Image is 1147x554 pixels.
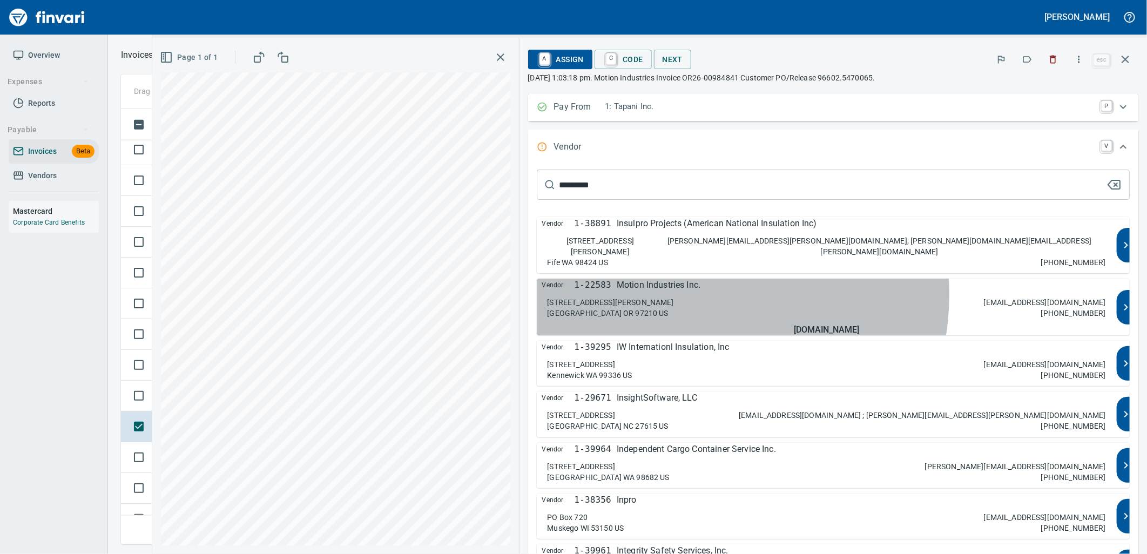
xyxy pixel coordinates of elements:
p: PO Box 720 [548,512,588,523]
a: esc [1094,54,1110,66]
button: Discard [1041,48,1065,71]
p: [GEOGRAPHIC_DATA] OR 97210 US [548,308,669,319]
a: Vendors [9,164,99,188]
h6: Mastercard [13,205,99,217]
p: InsightSoftware, LLC [617,391,697,404]
p: [PHONE_NUMBER] [1041,523,1106,533]
span: Beta [72,145,95,158]
span: Close invoice [1091,46,1138,72]
p: [PERSON_NAME][EMAIL_ADDRESS][PERSON_NAME][DOMAIN_NAME]; [PERSON_NAME][DOMAIN_NAME][EMAIL_ADDRESS]... [653,235,1106,257]
div: Expand [528,130,1138,165]
button: Expenses [3,72,93,92]
p: Motion Industries Inc. [617,279,700,292]
span: Vendor [542,391,575,404]
p: 1-38891 [575,217,611,230]
button: Vendor1-29671InsightSoftware, LLC[STREET_ADDRESS][GEOGRAPHIC_DATA] NC 27615 US[EMAIL_ADDRESS][DOM... [537,391,1130,437]
p: 1: Tapani Inc. [605,100,1095,113]
p: [PHONE_NUMBER] [1041,257,1106,268]
p: [PHONE_NUMBER] [1041,308,1106,319]
button: Page 1 of 1 [158,48,222,67]
button: Vendor1-39295IW Internationl Insulation, Inc[STREET_ADDRESS]Kennewick WA 99336 US[EMAIL_ADDRESS][... [537,341,1130,386]
button: Vendor1-22583Motion Industries Inc.[STREET_ADDRESS][PERSON_NAME][GEOGRAPHIC_DATA] OR 97210 US[EMA... [537,279,1130,335]
p: [EMAIL_ADDRESS][DOMAIN_NAME] [984,512,1106,523]
p: Fife WA 98424 US [548,257,608,268]
p: IW Internationl Insulation, Inc [617,341,730,354]
p: Pay From [554,100,605,114]
button: AAssign [528,50,592,69]
span: Assign [537,50,584,69]
button: Next [654,50,692,70]
p: [GEOGRAPHIC_DATA] WA 98682 US [548,472,670,483]
button: Vendor1-38356InproPO Box 720Muskego WI 53150 US[EMAIL_ADDRESS][DOMAIN_NAME][PHONE_NUMBER] [537,494,1130,539]
span: Vendor [542,443,575,456]
span: Vendor [542,279,575,292]
p: 1-29671 [575,391,611,404]
img: Finvari [6,4,87,30]
p: [STREET_ADDRESS][PERSON_NAME] [548,297,674,308]
h5: [DOMAIN_NAME] [542,324,1111,335]
span: Page 1 of 1 [162,51,218,64]
p: [STREET_ADDRESS][PERSON_NAME] [548,235,653,257]
p: Inpro [617,494,637,506]
p: [PHONE_NUMBER] [1041,421,1106,431]
p: Insulpro Projects (American National Insulation Inc) [617,217,817,230]
a: Corporate Card Benefits [13,219,85,226]
span: Expenses [8,75,89,89]
button: Flag [989,48,1013,71]
button: More [1067,48,1091,71]
button: Labels [1015,48,1039,71]
a: A [539,53,550,65]
span: Reports [28,97,55,110]
p: [STREET_ADDRESS] [548,410,615,421]
p: [EMAIL_ADDRESS][DOMAIN_NAME] ; [PERSON_NAME][EMAIL_ADDRESS][PERSON_NAME][DOMAIN_NAME] [739,410,1106,421]
div: Expand [528,94,1138,121]
p: [EMAIL_ADDRESS][DOMAIN_NAME] [984,297,1106,308]
span: Overview [28,49,60,62]
p: 1-39964 [575,443,611,456]
span: Payable [8,123,89,137]
button: Vendor1-38891Insulpro Projects (American National Insulation Inc)[STREET_ADDRESS][PERSON_NAME]Fif... [537,217,1130,273]
p: [EMAIL_ADDRESS][DOMAIN_NAME] [984,359,1106,370]
span: Code [603,50,643,69]
nav: breadcrumb [121,49,153,62]
a: Overview [9,43,99,67]
p: Independent Cargo Container Service Inc. [617,443,776,456]
span: Next [663,53,683,66]
p: [STREET_ADDRESS] [548,461,615,472]
button: Vendor1-39964Independent Cargo Container Service Inc.[STREET_ADDRESS][GEOGRAPHIC_DATA] WA 98682 U... [537,443,1130,488]
span: Vendor [542,341,575,354]
span: Vendor [542,494,575,506]
p: [DATE] 1:03:18 pm. Motion Industries Invoice OR26-00984841 Customer PO/Release 96602.5470065. [528,72,1138,83]
button: [PERSON_NAME] [1042,9,1112,25]
p: Muskego WI 53150 US [548,523,624,533]
a: Reports [9,91,99,116]
p: [PHONE_NUMBER] [1041,370,1106,381]
p: Invoices [121,49,153,62]
p: Drag a column heading here to group the table [134,86,292,97]
button: Payable [3,120,93,140]
a: C [606,53,616,65]
a: InvoicesBeta [9,139,99,164]
p: 1-22583 [575,279,611,292]
p: Vendor [554,140,605,154]
p: 1-39295 [575,341,611,354]
span: Vendor [542,217,575,230]
p: Kennewick WA 99336 US [548,370,632,381]
p: [PHONE_NUMBER] [1041,472,1106,483]
span: Invoices [28,145,57,158]
p: [GEOGRAPHIC_DATA] NC 27615 US [548,421,669,431]
a: P [1101,100,1112,111]
span: Vendors [28,169,57,183]
p: 1-38356 [575,494,611,506]
h5: [PERSON_NAME] [1045,11,1110,23]
button: CCode [595,50,652,69]
p: [PERSON_NAME][EMAIL_ADDRESS][DOMAIN_NAME] [925,461,1106,472]
p: [STREET_ADDRESS] [548,359,615,370]
a: V [1101,140,1112,151]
